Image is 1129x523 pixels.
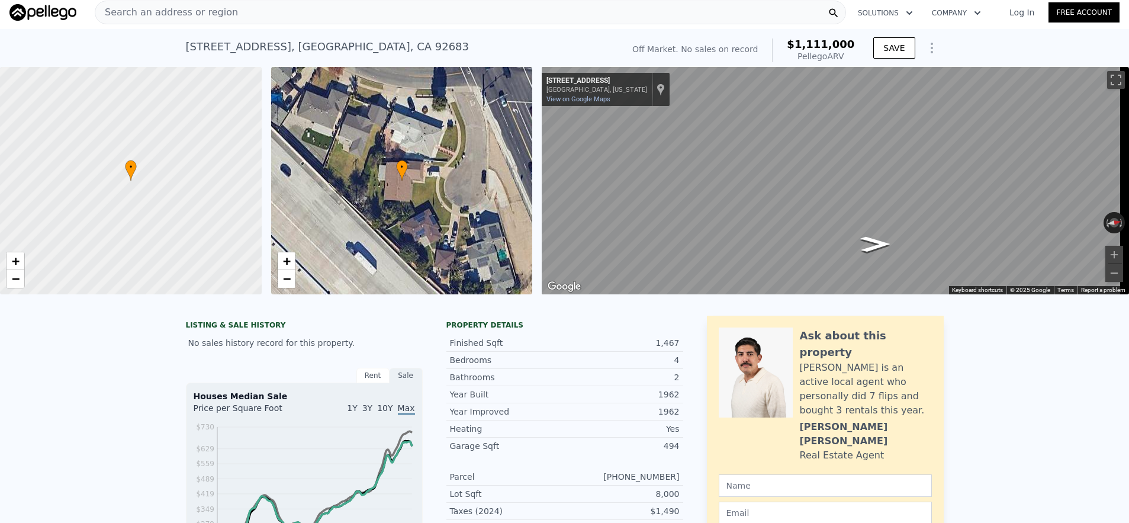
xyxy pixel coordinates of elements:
[1010,287,1050,293] span: © 2025 Google
[546,76,647,86] div: [STREET_ADDRESS]
[196,460,214,468] tspan: $559
[196,445,214,453] tspan: $629
[920,36,944,60] button: Show Options
[995,7,1048,18] a: Log In
[396,162,408,172] span: •
[450,488,565,500] div: Lot Sqft
[9,4,76,21] img: Pellego
[125,162,137,172] span: •
[450,371,565,383] div: Bathrooms
[196,505,214,514] tspan: $349
[565,505,680,517] div: $1,490
[873,37,915,59] button: SAVE
[196,490,214,498] tspan: $419
[848,2,922,24] button: Solutions
[1107,71,1125,89] button: Toggle fullscreen view
[800,448,884,463] div: Real Estate Agent
[347,403,357,413] span: 1Y
[545,279,584,294] img: Google
[1048,2,1120,23] a: Free Account
[800,420,932,448] div: [PERSON_NAME] [PERSON_NAME]
[1081,287,1125,293] a: Report a problem
[282,254,290,268] span: +
[450,354,565,366] div: Bedrooms
[565,471,680,483] div: [PHONE_NUMBER]
[194,390,415,402] div: Houses Median Sale
[922,2,990,24] button: Company
[377,403,393,413] span: 10Y
[450,423,565,435] div: Heating
[1105,246,1123,264] button: Zoom in
[1119,212,1125,233] button: Rotate clockwise
[186,332,423,354] div: No sales history record for this property.
[719,474,932,497] input: Name
[450,505,565,517] div: Taxes (2024)
[362,403,372,413] span: 3Y
[95,5,238,20] span: Search an address or region
[194,402,304,421] div: Price per Square Foot
[545,279,584,294] a: Open this area in Google Maps (opens a new window)
[356,368,390,383] div: Rent
[450,406,565,418] div: Year Improved
[565,423,680,435] div: Yes
[7,252,24,270] a: Zoom in
[565,389,680,400] div: 1962
[542,67,1129,294] div: Map
[196,475,214,483] tspan: $489
[1057,287,1074,293] a: Terms (opens in new tab)
[196,423,214,431] tspan: $730
[282,271,290,286] span: −
[565,371,680,383] div: 2
[278,252,295,270] a: Zoom in
[632,43,758,55] div: Off Market. No sales on record
[7,270,24,288] a: Zoom out
[546,95,610,103] a: View on Google Maps
[1105,264,1123,282] button: Zoom out
[12,254,20,268] span: +
[450,471,565,483] div: Parcel
[565,406,680,418] div: 1962
[952,286,1003,294] button: Keyboard shortcuts
[450,389,565,400] div: Year Built
[450,440,565,452] div: Garage Sqft
[125,160,137,181] div: •
[787,50,854,62] div: Pellego ARV
[396,160,408,181] div: •
[186,320,423,332] div: LISTING & SALE HISTORY
[542,67,1129,294] div: Street View
[787,38,854,50] span: $1,111,000
[565,337,680,349] div: 1,467
[848,233,903,256] path: Go North, Springdale Pl
[390,368,423,383] div: Sale
[565,440,680,452] div: 494
[12,271,20,286] span: −
[1103,217,1125,229] button: Reset the view
[565,488,680,500] div: 8,000
[565,354,680,366] div: 4
[278,270,295,288] a: Zoom out
[1104,212,1110,233] button: Rotate counterclockwise
[800,361,932,418] div: [PERSON_NAME] is an active local agent who personally did 7 flips and bought 3 rentals this year.
[446,320,683,330] div: Property details
[450,337,565,349] div: Finished Sqft
[800,328,932,361] div: Ask about this property
[546,86,647,94] div: [GEOGRAPHIC_DATA], [US_STATE]
[657,83,665,96] a: Show location on map
[186,38,469,55] div: [STREET_ADDRESS] , [GEOGRAPHIC_DATA] , CA 92683
[398,403,415,415] span: Max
